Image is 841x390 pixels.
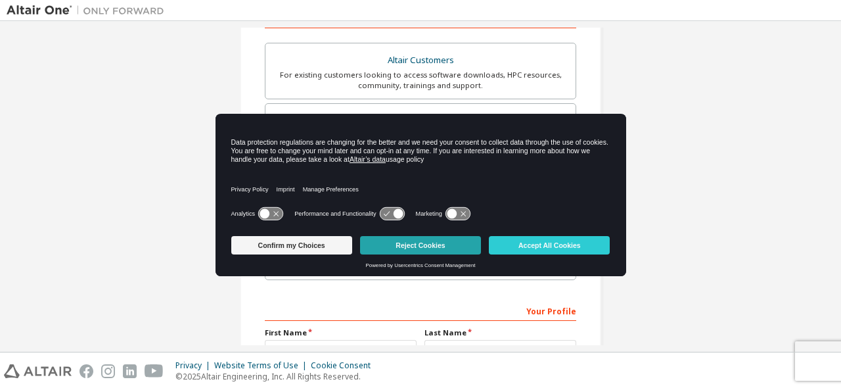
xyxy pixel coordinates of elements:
img: linkedin.svg [123,364,137,378]
img: facebook.svg [80,364,93,378]
div: Students [273,112,568,130]
img: instagram.svg [101,364,115,378]
img: Altair One [7,4,171,17]
p: © 2025 Altair Engineering, Inc. All Rights Reserved. [175,371,378,382]
div: Your Profile [265,300,576,321]
img: youtube.svg [145,364,164,378]
div: Cookie Consent [311,360,378,371]
div: Privacy [175,360,214,371]
div: For existing customers looking to access software downloads, HPC resources, community, trainings ... [273,70,568,91]
label: Last Name [424,328,576,338]
img: altair_logo.svg [4,364,72,378]
div: Website Terms of Use [214,360,311,371]
label: First Name [265,328,417,338]
div: Altair Customers [273,51,568,70]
